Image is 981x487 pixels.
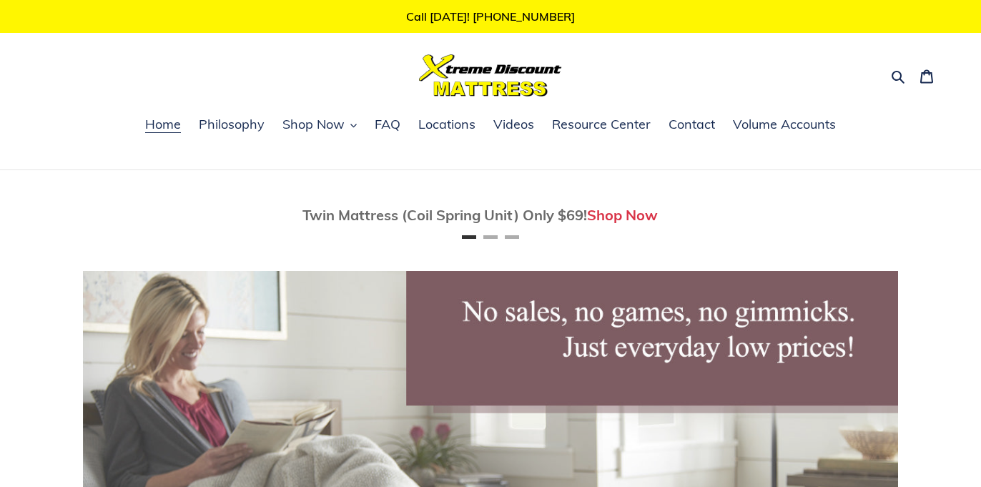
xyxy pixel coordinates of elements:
[669,116,715,133] span: Contact
[368,114,408,136] a: FAQ
[145,116,181,133] span: Home
[726,114,843,136] a: Volume Accounts
[282,116,345,133] span: Shop Now
[493,116,534,133] span: Videos
[483,235,498,239] button: Page 2
[486,114,541,136] a: Videos
[545,114,658,136] a: Resource Center
[587,206,658,224] a: Shop Now
[192,114,272,136] a: Philosophy
[375,116,400,133] span: FAQ
[505,235,519,239] button: Page 3
[419,54,562,97] img: Xtreme Discount Mattress
[302,206,587,224] span: Twin Mattress (Coil Spring Unit) Only $69!
[199,116,265,133] span: Philosophy
[552,116,651,133] span: Resource Center
[418,116,475,133] span: Locations
[462,235,476,239] button: Page 1
[411,114,483,136] a: Locations
[733,116,836,133] span: Volume Accounts
[661,114,722,136] a: Contact
[275,114,364,136] button: Shop Now
[138,114,188,136] a: Home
